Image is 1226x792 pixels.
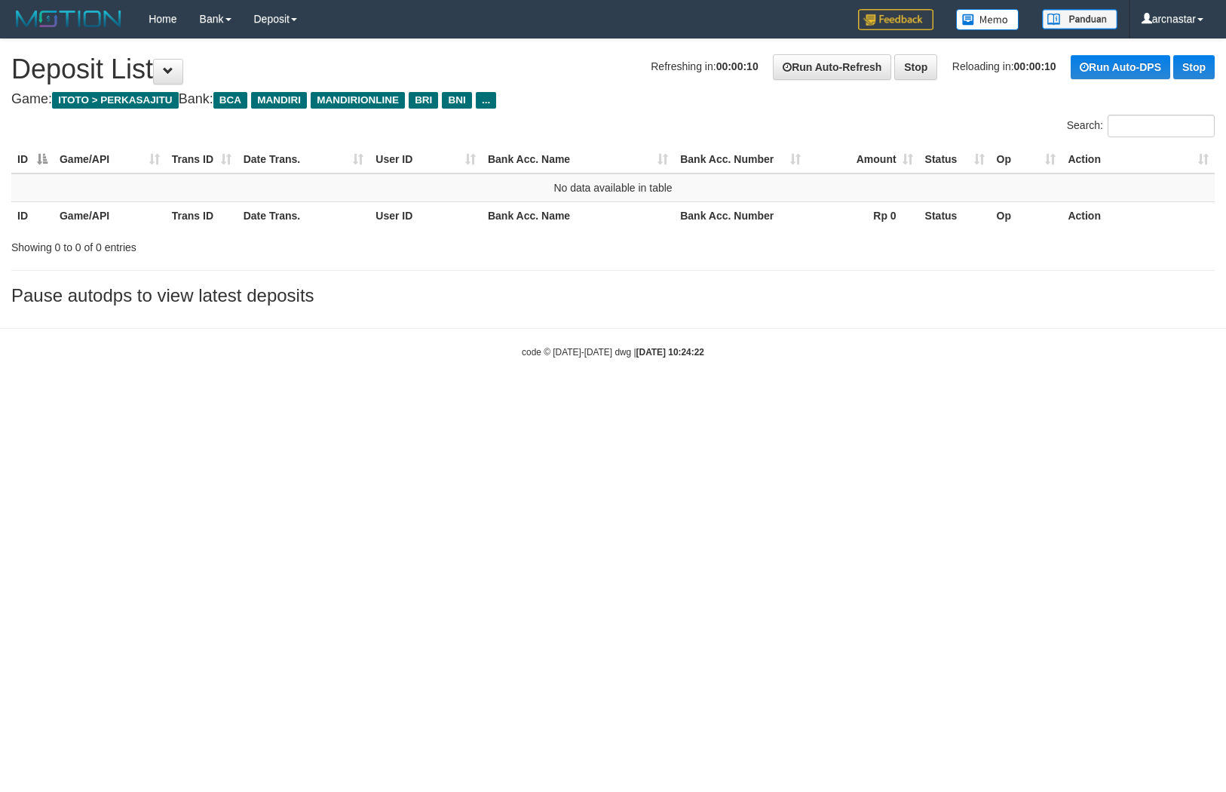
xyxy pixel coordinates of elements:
th: Amount: activate to sort column ascending [807,146,919,173]
td: No data available in table [11,173,1215,202]
input: Search: [1108,115,1215,137]
small: code © [DATE]-[DATE] dwg | [522,347,704,358]
th: Bank Acc. Number [674,201,807,229]
th: Bank Acc. Number: activate to sort column ascending [674,146,807,173]
a: Run Auto-Refresh [773,54,891,80]
h4: Game: Bank: [11,92,1215,107]
label: Search: [1067,115,1215,137]
strong: 00:00:10 [1014,60,1056,72]
span: MANDIRIONLINE [311,92,405,109]
span: BNI [442,92,471,109]
img: Button%20Memo.svg [956,9,1019,30]
th: Date Trans. [238,201,370,229]
th: Status [919,201,991,229]
th: Game/API [54,201,166,229]
img: MOTION_logo.png [11,8,126,30]
span: MANDIRI [251,92,307,109]
th: Rp 0 [807,201,919,229]
h3: Pause autodps to view latest deposits [11,286,1215,305]
th: User ID: activate to sort column ascending [369,146,482,173]
th: Trans ID: activate to sort column ascending [166,146,238,173]
span: ... [476,92,496,109]
span: BRI [409,92,438,109]
span: BCA [213,92,247,109]
th: Date Trans.: activate to sort column ascending [238,146,370,173]
th: ID: activate to sort column descending [11,146,54,173]
h1: Deposit List [11,54,1215,84]
th: Bank Acc. Name [482,201,674,229]
span: Refreshing in: [651,60,758,72]
strong: [DATE] 10:24:22 [636,347,704,358]
th: Op: activate to sort column ascending [991,146,1062,173]
th: Bank Acc. Name: activate to sort column ascending [482,146,674,173]
div: Showing 0 to 0 of 0 entries [11,234,500,255]
span: Reloading in: [952,60,1056,72]
th: User ID [369,201,482,229]
span: ITOTO > PERKASAJITU [52,92,179,109]
a: Run Auto-DPS [1071,55,1170,79]
img: panduan.png [1042,9,1117,29]
th: Action: activate to sort column ascending [1062,146,1215,173]
th: Trans ID [166,201,238,229]
th: Game/API: activate to sort column ascending [54,146,166,173]
th: Action [1062,201,1215,229]
th: ID [11,201,54,229]
img: Feedback.jpg [858,9,933,30]
th: Op [991,201,1062,229]
a: Stop [1173,55,1215,79]
a: Stop [894,54,937,80]
th: Status: activate to sort column ascending [919,146,991,173]
strong: 00:00:10 [716,60,759,72]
